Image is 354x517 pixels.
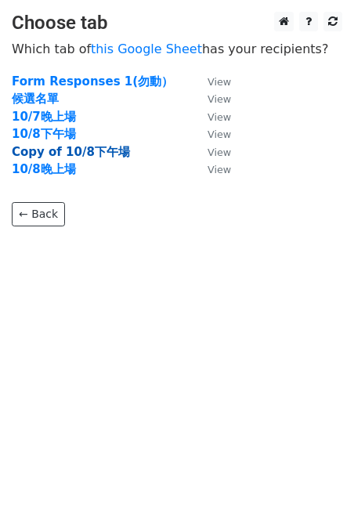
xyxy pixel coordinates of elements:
[12,41,342,57] p: Which tab of has your recipients?
[192,127,231,141] a: View
[12,92,59,106] a: 候選名單
[12,162,76,176] a: 10/8晚上場
[208,93,231,105] small: View
[12,12,342,34] h3: Choose tab
[192,145,231,159] a: View
[192,74,231,89] a: View
[192,162,231,176] a: View
[208,76,231,88] small: View
[192,92,231,106] a: View
[208,164,231,175] small: View
[91,42,202,56] a: this Google Sheet
[208,128,231,140] small: View
[276,442,354,517] iframe: Chat Widget
[208,146,231,158] small: View
[12,74,173,89] a: Form Responses 1(勿動）
[12,145,130,159] a: Copy of 10/8下午場
[12,202,65,226] a: ← Back
[208,111,231,123] small: View
[12,110,76,124] a: 10/7晚上場
[12,127,76,141] a: 10/8下午場
[192,110,231,124] a: View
